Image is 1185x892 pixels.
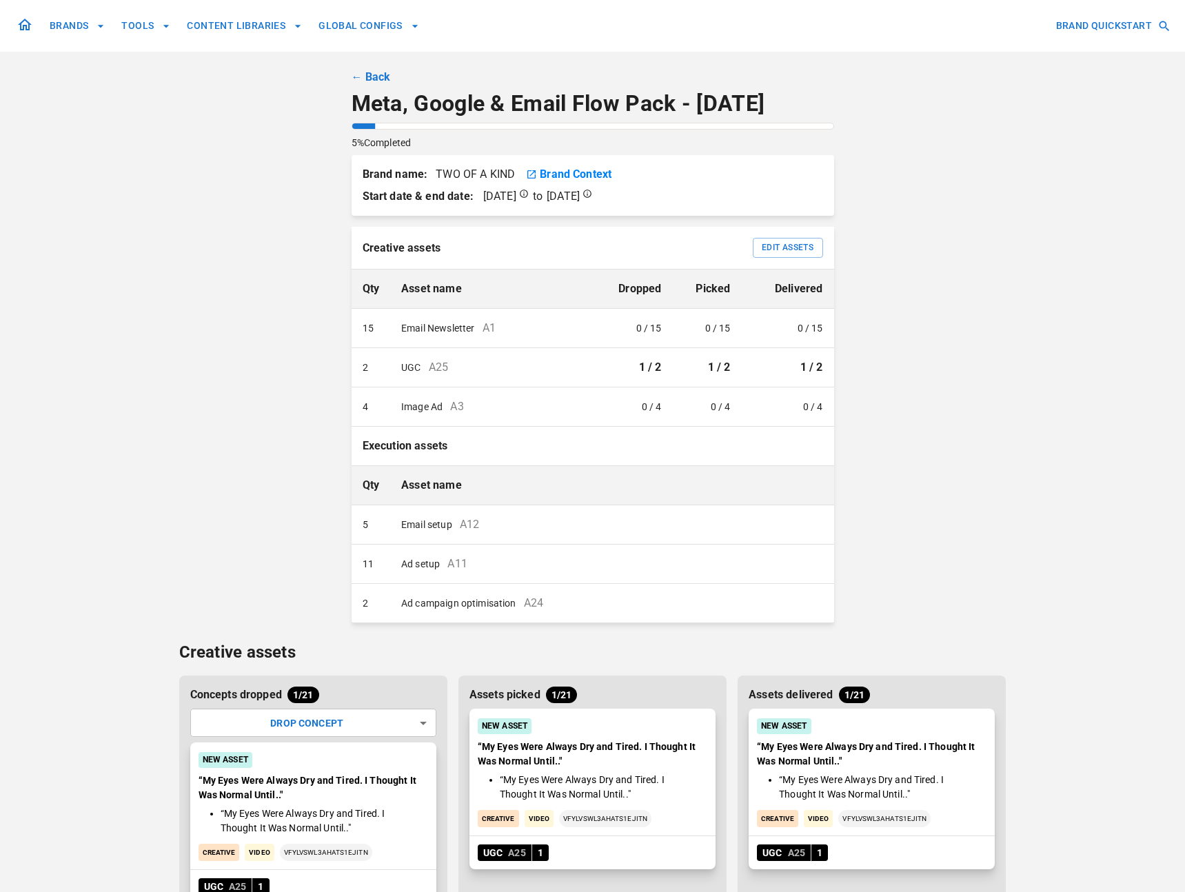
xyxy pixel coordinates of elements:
p: Meta, Google & Email Flow Pack - [DATE] [352,91,834,117]
p: creative [757,810,798,827]
td: 0 / 15 [742,309,834,348]
span: A25 [788,846,811,860]
p: 5% Completed [352,136,412,150]
td: Email setup [390,505,833,545]
span: 1 [811,846,828,860]
a: New Asset“My Eyes Were Always Dry and Tired. I Thought It Was Normal Until.."“My Eyes Were Always... [469,709,716,869]
p: Video [245,844,274,861]
p: TWO OF A KIND [363,166,516,183]
p: “My Eyes Were Always Dry and Tired. I Thought It Was Normal Until.." [199,773,428,802]
th: Creative assets [352,227,742,270]
p: 1 / 2 [618,359,661,376]
td: 15 [352,309,391,348]
span: A25 [429,361,448,374]
span: A11 [447,557,467,570]
p: “My Eyes Were Always Dry and Tired. I Thought It Was Normal Until.." [757,740,986,769]
div: New Asset [757,718,811,734]
p: vFylVsWL3AHATS1EjItN [559,810,651,827]
th: Asset name [390,466,833,505]
td: 0 / 4 [607,387,672,427]
button: TOOLS [116,13,176,39]
td: Image Ad [390,387,607,427]
p: Concepts dropped [190,687,282,703]
button: Edit Assets [753,238,823,258]
p: vFylVsWL3AHATS1EjItN [838,810,931,827]
span: 1 [532,846,549,860]
a: ← Back [352,69,391,85]
button: BRAND QUICKSTART [1051,13,1174,39]
td: 5 [352,505,391,545]
div: New Asset [478,718,531,734]
div: New Asset [199,752,252,768]
a: New Asset“My Eyes Were Always Dry and Tired. I Thought It Was Normal Until.."“My Eyes Were Always... [749,709,995,869]
td: UGC [390,348,607,387]
th: Picked [673,270,742,309]
td: 2 [352,348,391,387]
p: creative [478,810,519,827]
span: UGC [478,846,508,860]
span: to [363,188,593,205]
span: DROP CONCEPT [270,718,343,729]
td: 11 [352,545,391,584]
p: [DATE] [483,189,516,205]
p: Creative assets [179,640,1006,665]
li: “My Eyes Were Always Dry and Tired. I Thought It Was Normal Until.." [779,773,981,802]
td: 0 / 4 [673,387,742,427]
li: “My Eyes Were Always Dry and Tired. I Thought It Was Normal Until.." [221,807,423,835]
td: 0 / 15 [673,309,742,348]
span: 1/21 [546,688,578,702]
th: Qty [352,466,391,505]
button: BRANDS [44,13,110,39]
p: 1 / 2 [684,359,731,376]
p: “My Eyes Were Always Dry and Tired. I Thought It Was Normal Until.." [478,740,707,769]
p: Video [525,810,554,827]
span: A1 [483,321,496,334]
th: Asset name [390,270,607,309]
p: Assets delivered [749,687,833,703]
th: Qty [352,270,391,309]
td: Email Newsletter [390,309,607,348]
strong: Brand name: [363,168,434,181]
p: [DATE] [547,189,580,205]
p: creative [199,844,240,861]
th: Execution assets [352,427,834,466]
p: vFylVsWL3AHATS1EjItN [280,844,372,861]
span: A3 [450,400,463,413]
button: GLOBAL CONFIGS [313,13,425,39]
td: 2 [352,584,391,623]
span: A24 [524,596,543,609]
p: Video [804,810,833,827]
td: 4 [352,387,391,427]
span: A25 [508,846,531,860]
li: “My Eyes Were Always Dry and Tired. I Thought It Was Normal Until.." [500,773,702,802]
strong: Start date & end date: [363,188,474,205]
a: Brand Context [540,166,611,183]
td: 0 / 4 [742,387,834,427]
p: Assets picked [469,687,540,703]
td: Ad setup [390,545,833,584]
span: A12 [460,518,479,531]
p: 1 / 2 [753,359,823,376]
th: Delivered [742,270,834,309]
span: UGC [757,846,787,860]
span: 1/21 [839,688,871,702]
td: Ad campaign optimisation [390,584,833,623]
button: CONTENT LIBRARIES [181,13,307,39]
td: 0 / 15 [607,309,672,348]
span: 1/21 [287,688,319,702]
th: Dropped [607,270,672,309]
